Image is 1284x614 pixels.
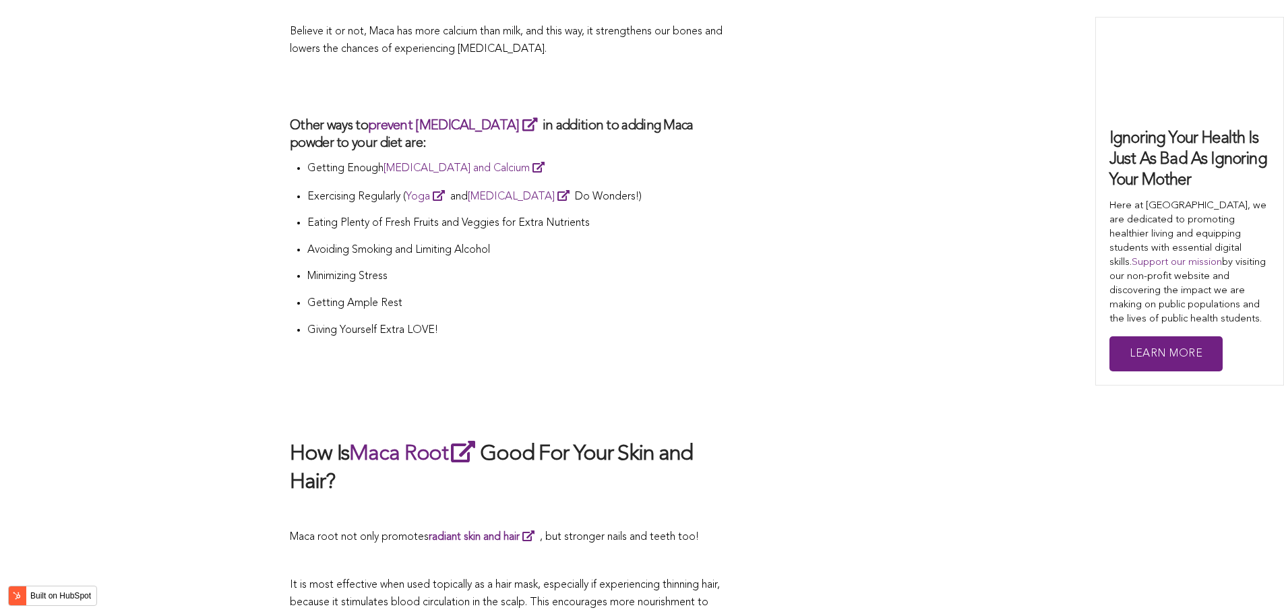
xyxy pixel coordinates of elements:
a: radiant skin and hair [429,532,540,543]
span: Believe it or not, Maca has more calcium than milk, and this way, it strengthens our bones and lo... [290,26,723,55]
p: Eating Plenty of Fresh Fruits and Veggies for Extra Nutrients [307,215,728,233]
p: Exercising Regularly ( and Do Wonders!) [307,187,728,206]
span: Maca root not only promotes , but stronger nails and teeth too! [290,532,699,543]
a: Maca Root [349,443,480,465]
iframe: Chat Widget [1217,549,1284,614]
a: Learn More [1109,336,1223,372]
p: Giving Yourself Extra LOVE! [307,322,728,340]
button: Built on HubSpot [8,586,97,606]
label: Built on HubSpot [25,587,96,605]
p: Avoiding Smoking and Limiting Alcohol [307,242,728,259]
a: Yoga [406,191,450,202]
p: Getting Ample Rest [307,295,728,313]
a: prevent [MEDICAL_DATA] [368,119,543,133]
h2: How Is Good For Your Skin and Hair? [290,438,728,497]
a: [MEDICAL_DATA] and Calcium [384,163,550,174]
a: [MEDICAL_DATA] [468,191,575,202]
h3: Other ways to in addition to adding Maca powder to your diet are: [290,116,728,152]
p: Getting Enough [307,159,728,178]
img: HubSpot sprocket logo [9,588,25,604]
p: Minimizing Stress [307,268,728,286]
